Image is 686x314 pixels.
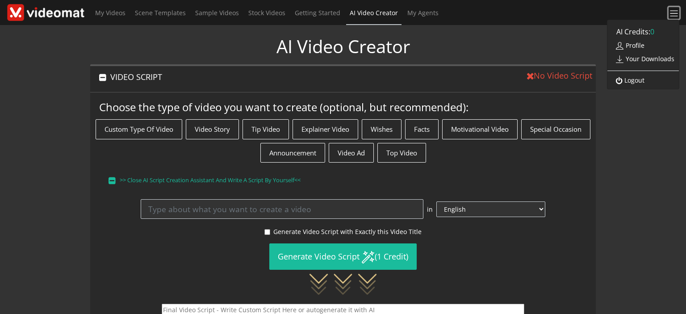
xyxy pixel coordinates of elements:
[407,8,439,17] span: My Agents
[650,27,654,37] span: 0
[607,24,679,40] div: AI Credits:
[260,143,325,163] button: Announcement
[141,199,423,219] input: Type about what you want to create a video
[96,119,182,139] button: Custom Type of Video
[99,101,587,114] h4: Choose the type of video you want to create (optional, but recommended):
[405,119,439,139] button: Facts
[607,50,679,67] a: Your Downloads
[427,205,433,214] span: in
[7,4,84,21] img: Theme-Logo
[293,119,358,139] button: Explainer Video
[607,72,649,88] a: Logout
[186,119,239,139] button: Video Story
[362,119,402,139] button: Wishes
[95,8,125,17] span: My Videos
[273,227,422,236] label: Generate Video Script with Exactly this Video Title
[361,251,375,264] img: magic ai
[90,66,517,88] button: VIDEO SCRIPT
[135,8,186,17] span: Scene Templates
[523,66,596,92] span: No Video Script
[377,143,426,163] button: Top Video
[108,171,578,190] button: >> Close AI Script Creation Assistant and write a script by yourself<<
[442,119,518,139] button: Motivational Video
[195,8,239,17] span: Sample Videos
[269,243,417,270] button: Generate Video Script(1 Credit)
[248,8,285,17] span: Stock Videos
[329,143,374,163] button: Video Ad
[310,274,376,295] img: arrows.png
[243,119,289,139] button: Tip Video
[521,119,590,139] button: Special Occasion
[607,38,649,53] a: Profile
[276,36,410,57] h1: AI Video Creator
[295,8,340,17] span: Getting Started
[350,8,398,17] span: AI Video Creator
